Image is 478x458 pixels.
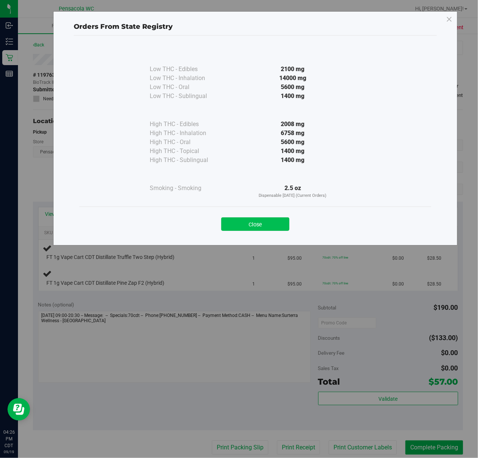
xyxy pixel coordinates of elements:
div: High THC - Edibles [150,120,225,129]
div: 2100 mg [225,65,361,74]
div: 2008 mg [225,120,361,129]
div: High THC - Sublingual [150,156,225,165]
div: 14000 mg [225,74,361,83]
p: Dispensable [DATE] (Current Orders) [225,193,361,199]
div: 2.5 oz [225,184,361,199]
iframe: Resource center [7,398,30,421]
div: 5600 mg [225,83,361,92]
div: High THC - Oral [150,138,225,147]
div: Low THC - Oral [150,83,225,92]
div: 1400 mg [225,92,361,101]
div: High THC - Topical [150,147,225,156]
div: Low THC - Inhalation [150,74,225,83]
div: High THC - Inhalation [150,129,225,138]
div: Low THC - Edibles [150,65,225,74]
button: Close [221,217,289,231]
div: Low THC - Sublingual [150,92,225,101]
div: 1400 mg [225,147,361,156]
div: 5600 mg [225,138,361,147]
div: 1400 mg [225,156,361,165]
div: Smoking - Smoking [150,184,225,193]
div: 6758 mg [225,129,361,138]
span: Orders From State Registry [74,22,173,31]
